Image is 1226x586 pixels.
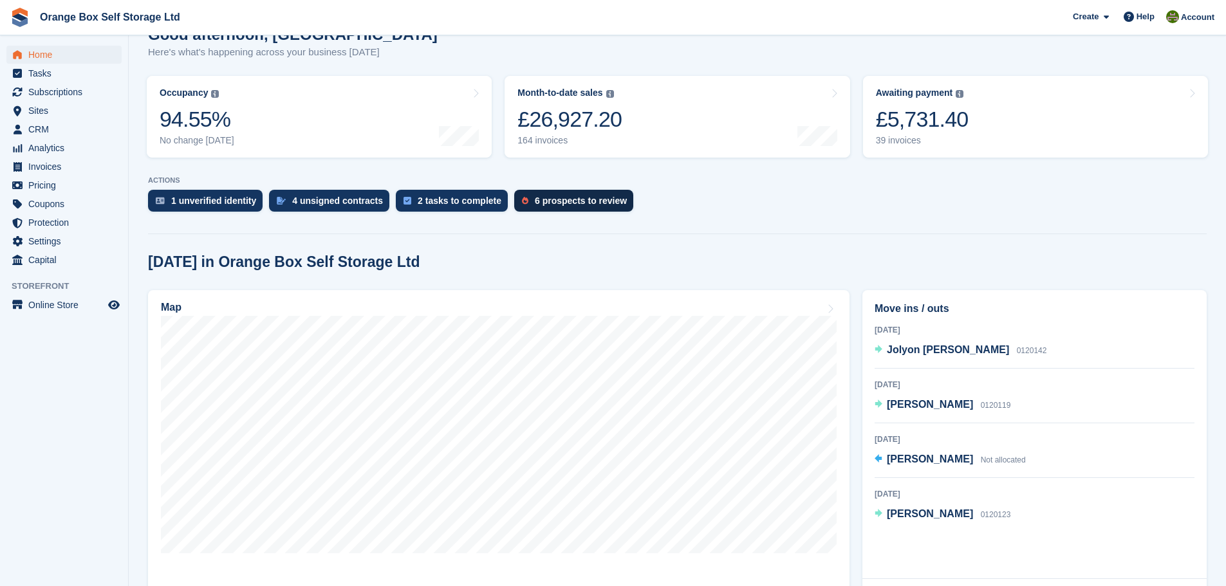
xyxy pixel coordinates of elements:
a: menu [6,232,122,250]
h2: Map [161,302,181,313]
p: Here's what's happening across your business [DATE] [148,45,438,60]
span: Account [1181,11,1214,24]
a: menu [6,102,122,120]
span: Home [28,46,106,64]
div: 2 tasks to complete [418,196,501,206]
span: 0120119 [981,401,1011,410]
a: Month-to-date sales £26,927.20 164 invoices [505,76,850,158]
span: Coupons [28,195,106,213]
span: Settings [28,232,106,250]
span: Jolyon [PERSON_NAME] [887,344,1009,355]
a: 4 unsigned contracts [269,190,396,218]
a: Jolyon [PERSON_NAME] 0120142 [875,342,1046,359]
span: Invoices [28,158,106,176]
span: [PERSON_NAME] [887,508,973,519]
a: menu [6,120,122,138]
a: Preview store [106,297,122,313]
div: 1 unverified identity [171,196,256,206]
a: menu [6,214,122,232]
a: Orange Box Self Storage Ltd [35,6,185,28]
div: 39 invoices [876,135,969,146]
span: Protection [28,214,106,232]
span: Help [1137,10,1155,23]
a: Awaiting payment £5,731.40 39 invoices [863,76,1208,158]
span: [PERSON_NAME] [887,399,973,410]
a: menu [6,83,122,101]
div: £5,731.40 [876,106,969,133]
div: Month-to-date sales [517,87,602,98]
div: No change [DATE] [160,135,234,146]
span: [PERSON_NAME] [887,453,973,464]
a: Occupancy 94.55% No change [DATE] [147,76,492,158]
span: Storefront [12,280,128,293]
img: contract_signature_icon-13c848040528278c33f63329250d36e43548de30e8caae1d1a13099fd9432cc5.svg [277,197,286,205]
a: 1 unverified identity [148,190,269,218]
span: 0120142 [1017,346,1047,355]
div: 164 invoices [517,135,622,146]
div: 94.55% [160,106,234,133]
span: CRM [28,120,106,138]
div: [DATE] [875,379,1194,390]
h2: Move ins / outs [875,301,1194,316]
img: icon-info-grey-7440780725fd019a000dd9b08b2336e03edf1995a4989e88bcd33f0948082b44.svg [956,90,963,98]
div: [DATE] [875,324,1194,336]
div: [DATE] [875,488,1194,500]
div: 4 unsigned contracts [292,196,383,206]
span: Analytics [28,139,106,157]
a: 6 prospects to review [514,190,640,218]
img: Pippa White [1166,10,1179,23]
div: Awaiting payment [876,87,953,98]
div: Occupancy [160,87,208,98]
a: menu [6,46,122,64]
span: Create [1073,10,1099,23]
a: menu [6,251,122,269]
a: menu [6,176,122,194]
span: Online Store [28,296,106,314]
span: 0120123 [981,510,1011,519]
span: Tasks [28,64,106,82]
div: 6 prospects to review [535,196,627,206]
a: menu [6,64,122,82]
img: icon-info-grey-7440780725fd019a000dd9b08b2336e03edf1995a4989e88bcd33f0948082b44.svg [211,90,219,98]
span: Sites [28,102,106,120]
a: menu [6,296,122,314]
a: menu [6,195,122,213]
h2: [DATE] in Orange Box Self Storage Ltd [148,253,420,271]
div: £26,927.20 [517,106,622,133]
a: [PERSON_NAME] 0120119 [875,397,1010,414]
span: Pricing [28,176,106,194]
a: menu [6,139,122,157]
a: [PERSON_NAME] Not allocated [875,452,1026,468]
span: Not allocated [981,455,1026,464]
img: verify_identity-adf6edd0f0f0b5bbfe63781bf79b02c33cf7c696d77639b501bdc392416b5a36.svg [156,197,165,205]
a: 2 tasks to complete [396,190,514,218]
a: menu [6,158,122,176]
p: ACTIONS [148,176,1207,185]
img: icon-info-grey-7440780725fd019a000dd9b08b2336e03edf1995a4989e88bcd33f0948082b44.svg [606,90,614,98]
img: prospect-51fa495bee0391a8d652442698ab0144808aea92771e9ea1ae160a38d050c398.svg [522,197,528,205]
img: task-75834270c22a3079a89374b754ae025e5fb1db73e45f91037f5363f120a921f8.svg [404,197,411,205]
img: stora-icon-8386f47178a22dfd0bd8f6a31ec36ba5ce8667c1dd55bd0f319d3a0aa187defe.svg [10,8,30,27]
div: [DATE] [875,434,1194,445]
span: Subscriptions [28,83,106,101]
span: Capital [28,251,106,269]
a: [PERSON_NAME] 0120123 [875,506,1010,523]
